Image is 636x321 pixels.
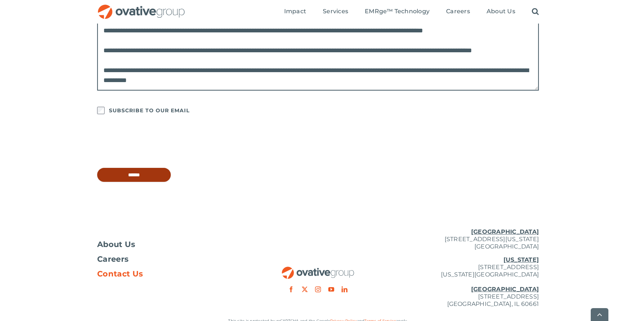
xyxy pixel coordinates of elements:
a: linkedin [342,286,347,292]
iframe: reCAPTCHA [97,130,209,159]
a: EMRge™ Technology [365,8,430,16]
a: instagram [315,286,321,292]
a: About Us [97,241,244,248]
a: Careers [446,8,470,16]
a: Services [323,8,348,16]
span: EMRge™ Technology [365,8,430,15]
a: Impact [284,8,306,16]
span: Careers [446,8,470,15]
label: SUBSCRIBE TO OUR EMAIL [109,105,190,116]
a: twitter [302,286,308,292]
span: Services [323,8,348,15]
a: Careers [97,255,244,263]
a: OG_Full_horizontal_RGB [97,4,185,11]
p: [STREET_ADDRESS] [US_STATE][GEOGRAPHIC_DATA] [STREET_ADDRESS] [GEOGRAPHIC_DATA], IL 60661 [392,256,539,308]
span: About Us [97,241,135,248]
p: [STREET_ADDRESS][US_STATE] [GEOGRAPHIC_DATA] [392,228,539,250]
a: youtube [328,286,334,292]
span: Contact Us [97,270,143,278]
a: Contact Us [97,270,244,278]
nav: Footer Menu [97,241,244,278]
u: [GEOGRAPHIC_DATA] [471,286,539,293]
span: Impact [284,8,306,15]
a: Search [532,8,539,16]
a: OG_Full_horizontal_RGB [281,266,355,273]
span: About Us [487,8,515,15]
span: Careers [97,255,128,263]
a: facebook [288,286,294,292]
u: [GEOGRAPHIC_DATA] [471,228,539,235]
a: About Us [487,8,515,16]
u: [US_STATE] [504,256,539,263]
